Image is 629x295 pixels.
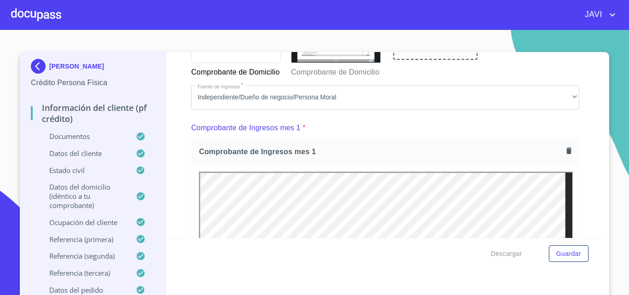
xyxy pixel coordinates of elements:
img: Docupass spot blue [31,59,49,74]
p: Comprobante de Ingresos mes 1 [191,122,300,133]
p: Referencia (primera) [31,235,136,244]
div: Independiente/Dueño de negocio/Persona Moral [191,85,579,110]
p: Datos del domicilio (idéntico a tu comprobante) [31,182,136,210]
span: Descargar [491,248,522,260]
p: Referencia (segunda) [31,251,136,260]
button: Guardar [549,245,588,262]
p: Referencia (tercera) [31,268,136,278]
p: Comprobante de Domicilio [191,63,280,78]
p: Comprobante de Domicilio [291,63,380,78]
div: [PERSON_NAME] [31,59,155,77]
button: Descargar [487,245,526,262]
span: Comprobante de Ingresos mes 1 [199,147,563,156]
p: Datos del cliente [31,149,136,158]
p: Crédito Persona Física [31,77,155,88]
p: Ocupación del Cliente [31,218,136,227]
p: Información del cliente (PF crédito) [31,102,155,124]
p: [PERSON_NAME] [49,63,104,70]
button: account of current user [578,7,618,22]
span: JAVI [578,7,607,22]
p: Documentos [31,132,136,141]
p: Datos del pedido [31,285,136,295]
p: Estado Civil [31,166,136,175]
span: Guardar [556,248,581,260]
